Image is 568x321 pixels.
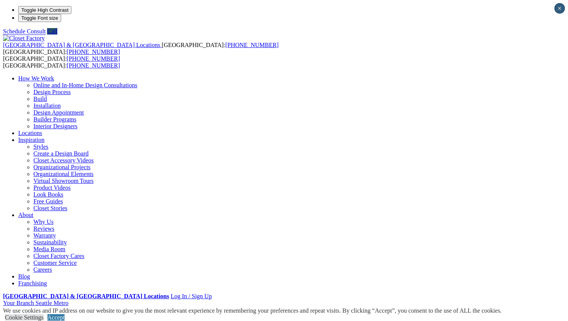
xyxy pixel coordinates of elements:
[3,55,120,69] span: [GEOGRAPHIC_DATA]: [GEOGRAPHIC_DATA]:
[33,109,84,116] a: Design Appointment
[21,7,68,13] span: Toggle High Contrast
[33,246,65,252] a: Media Room
[33,253,84,259] a: Closet Factory Cares
[3,42,160,48] span: [GEOGRAPHIC_DATA] & [GEOGRAPHIC_DATA] Locations
[33,116,76,123] a: Builder Programs
[18,130,42,136] a: Locations
[225,42,278,48] a: [PHONE_NUMBER]
[35,300,68,306] span: Seattle Metro
[3,300,34,306] span: Your Branch
[33,219,54,225] a: Why Us
[33,123,77,129] a: Interior Designers
[67,49,120,55] a: [PHONE_NUMBER]
[33,184,71,191] a: Product Videos
[67,62,120,69] a: [PHONE_NUMBER]
[3,300,68,306] a: Your Branch Seattle Metro
[3,293,169,299] a: [GEOGRAPHIC_DATA] & [GEOGRAPHIC_DATA] Locations
[33,260,77,266] a: Customer Service
[33,82,137,88] a: Online and In-Home Design Consultations
[3,307,502,314] div: We use cookies and IP address on our website to give you the most relevant experience by remember...
[33,178,94,184] a: Virtual Showroom Tours
[33,150,88,157] a: Create a Design Board
[33,232,56,239] a: Warranty
[47,314,65,321] a: Accept
[47,28,57,35] a: Call
[33,205,67,211] a: Closet Stories
[18,137,44,143] a: Inspiration
[18,75,54,82] a: How We Work
[33,164,90,170] a: Organizational Projects
[33,102,61,109] a: Installation
[554,3,565,14] button: Close
[3,35,45,42] img: Closet Factory
[33,157,94,164] a: Closet Accessory Videos
[3,42,162,48] a: [GEOGRAPHIC_DATA] & [GEOGRAPHIC_DATA] Locations
[18,212,33,218] a: About
[170,293,211,299] a: Log In / Sign Up
[18,280,47,286] a: Franchising
[18,14,61,22] button: Toggle Font size
[33,266,52,273] a: Careers
[33,143,48,150] a: Styles
[33,191,63,198] a: Look Books
[5,314,44,321] a: Cookie Settings
[67,55,120,62] a: [PHONE_NUMBER]
[33,89,71,95] a: Design Process
[33,225,54,232] a: Reviews
[18,273,30,280] a: Blog
[3,28,46,35] a: Schedule Consult
[21,15,58,21] span: Toggle Font size
[33,239,67,245] a: Sustainability
[33,171,93,177] a: Organizational Elements
[3,42,279,55] span: [GEOGRAPHIC_DATA]: [GEOGRAPHIC_DATA]:
[33,96,47,102] a: Build
[33,198,63,205] a: Free Guides
[18,6,71,14] button: Toggle High Contrast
